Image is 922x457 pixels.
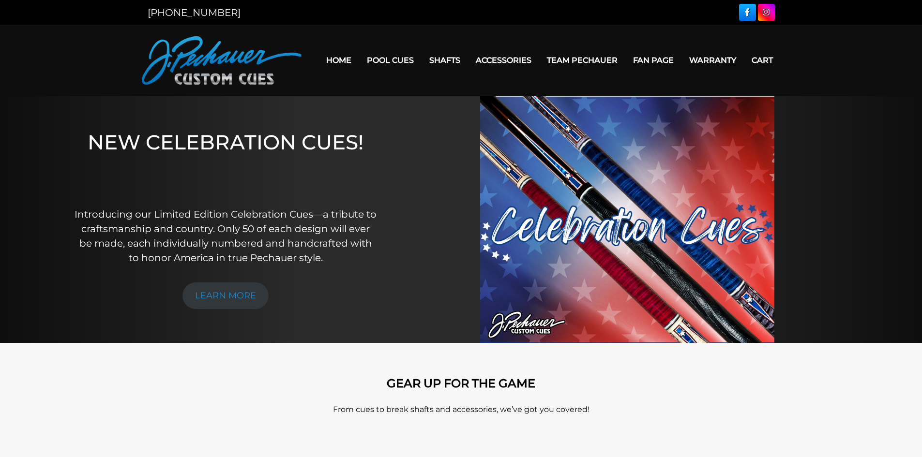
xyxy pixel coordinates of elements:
[74,207,378,265] p: Introducing our Limited Edition Celebration Cues—a tribute to craftsmanship and country. Only 50 ...
[148,7,241,18] a: [PHONE_NUMBER]
[387,376,535,390] strong: GEAR UP FOR THE GAME
[359,48,422,73] a: Pool Cues
[681,48,744,73] a: Warranty
[625,48,681,73] a: Fan Page
[422,48,468,73] a: Shafts
[185,404,737,415] p: From cues to break shafts and accessories, we’ve got you covered!
[74,130,378,193] h1: NEW CELEBRATION CUES!
[318,48,359,73] a: Home
[468,48,539,73] a: Accessories
[744,48,781,73] a: Cart
[182,282,269,309] a: LEARN MORE
[539,48,625,73] a: Team Pechauer
[142,36,302,85] img: Pechauer Custom Cues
